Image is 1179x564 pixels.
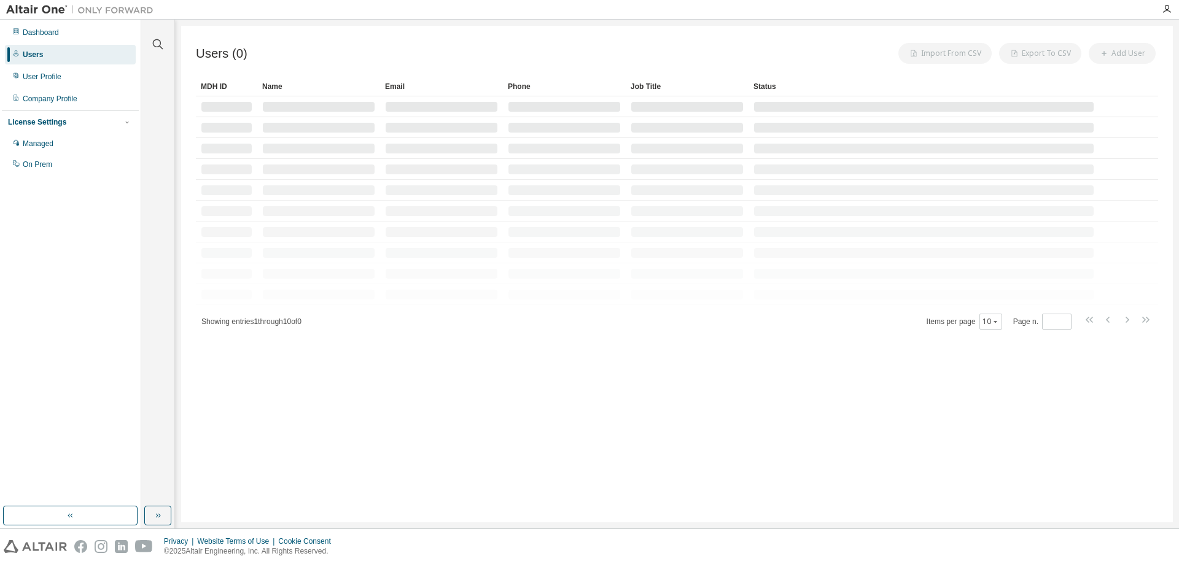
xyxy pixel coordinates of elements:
span: Users (0) [196,47,247,61]
img: youtube.svg [135,540,153,553]
span: Items per page [927,314,1002,330]
div: Website Terms of Use [197,536,278,546]
div: User Profile [23,72,61,82]
div: Job Title [631,77,744,96]
button: Add User [1089,43,1156,64]
img: Altair One [6,4,160,16]
p: © 2025 Altair Engineering, Inc. All Rights Reserved. [164,546,338,557]
span: Showing entries 1 through 10 of 0 [201,317,302,326]
img: facebook.svg [74,540,87,553]
div: Users [23,50,43,60]
span: Page n. [1013,314,1072,330]
div: Status [753,77,1094,96]
div: Phone [508,77,621,96]
img: instagram.svg [95,540,107,553]
div: Name [262,77,375,96]
button: Export To CSV [999,43,1081,64]
div: Cookie Consent [278,536,338,546]
div: Email [385,77,498,96]
div: Managed [23,139,53,149]
img: linkedin.svg [115,540,128,553]
button: 10 [982,317,999,326]
div: Company Profile [23,94,77,104]
div: Privacy [164,536,197,546]
img: altair_logo.svg [4,540,67,553]
div: Dashboard [23,28,59,37]
div: MDH ID [201,77,252,96]
div: On Prem [23,160,52,169]
button: Import From CSV [898,43,992,64]
div: License Settings [8,117,66,127]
